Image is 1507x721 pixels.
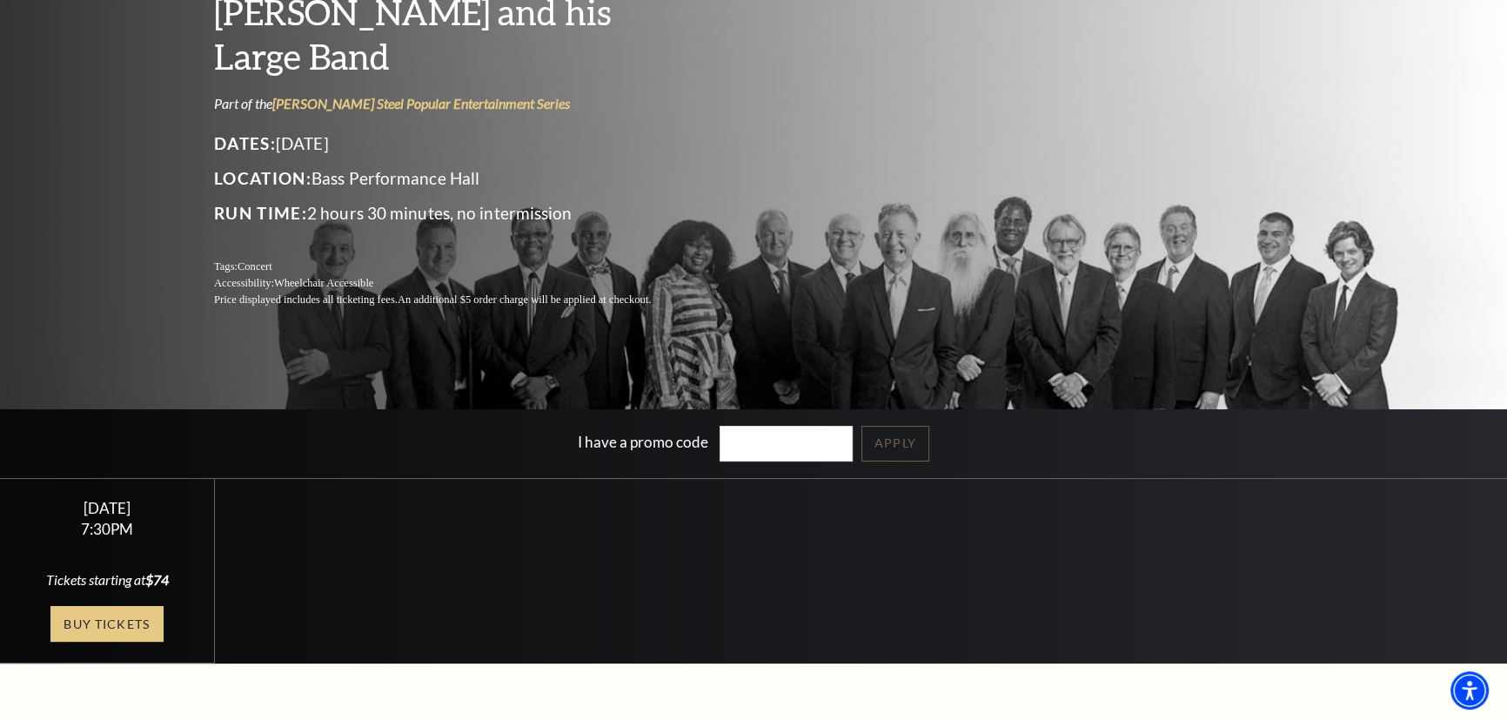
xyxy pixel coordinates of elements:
[21,570,194,590] div: Tickets starting at
[214,199,693,227] p: 2 hours 30 minutes, no intermission
[214,275,693,292] p: Accessibility:
[214,165,693,192] p: Bass Performance Hall
[214,133,276,153] span: Dates:
[145,571,169,588] span: $74
[214,292,693,308] p: Price displayed includes all ticketing fees.
[578,432,708,450] label: I have a promo code
[272,95,570,111] a: Irwin Steel Popular Entertainment Series - open in a new tab
[21,499,194,517] div: [DATE]
[214,203,307,223] span: Run Time:
[238,260,272,273] span: Concert
[214,130,693,158] p: [DATE]
[274,277,373,289] span: Wheelchair Accessible
[398,293,651,306] span: An additional $5 order charge will be applied at checkout.
[50,606,164,642] a: Buy Tickets
[21,522,194,536] div: 7:30PM
[214,259,693,275] p: Tags:
[214,94,693,113] p: Part of the
[1450,671,1489,710] div: Accessibility Menu
[214,168,311,188] span: Location:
